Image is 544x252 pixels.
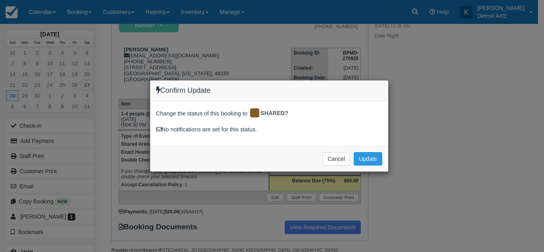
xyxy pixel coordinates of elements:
button: Update [354,152,382,166]
div: SHARED? [249,107,294,120]
span: Change the status of this booking to [156,109,248,120]
h4: Confirm Update [156,86,382,95]
button: Cancel [323,152,350,166]
div: No notifications are set for this status. [156,125,382,134]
